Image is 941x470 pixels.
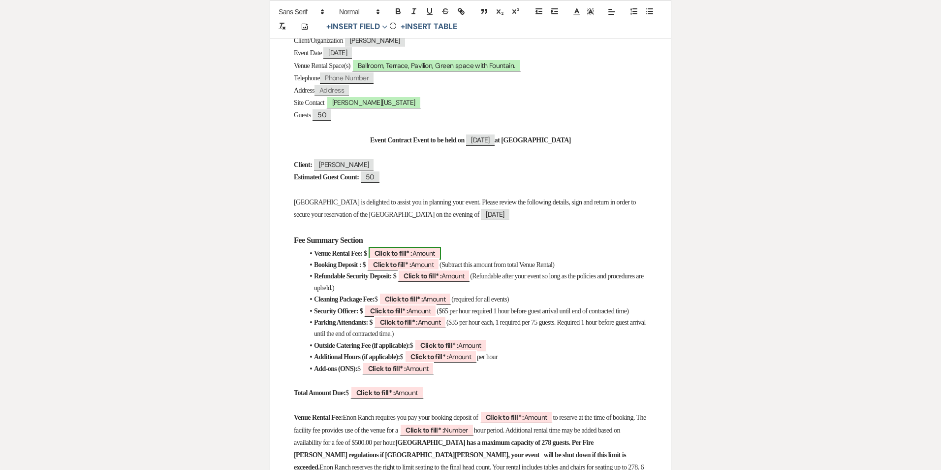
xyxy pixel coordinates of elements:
[314,85,349,96] span: Address
[314,353,400,361] strong: Additional Hours (if applicable):
[350,386,424,399] span: Amount
[361,171,379,183] span: 50
[584,6,597,18] span: Text Background Color
[374,316,446,328] span: Amount
[294,74,320,82] span: Telephone
[294,199,637,218] span: [GEOGRAPHIC_DATA] is delighted to assist you in planning your event. Please review the following ...
[398,269,470,282] span: Amount
[373,260,411,269] b: Click to fill* :
[439,261,554,269] span: (Subtract this amount from total Venue Rental)
[393,272,396,280] strong: $
[326,23,331,31] span: +
[335,6,383,18] span: Header Formats
[314,365,357,372] strong: Add-ons (ONS):
[294,62,350,69] span: Venue Rental Space(s)
[605,6,619,18] span: Alignment
[369,247,441,260] span: Amount
[294,49,322,57] span: Event Date
[356,388,395,397] b: Click to fill* :
[414,339,487,351] span: Amount
[314,319,647,337] span: ($35 per hour each, 1 required per 75 guests. Required 1 hour before guest arrival until the end ...
[364,304,437,317] span: Amount
[294,99,324,106] span: Site Contact
[323,47,352,59] span: [DATE]
[481,209,509,220] span: [DATE]
[294,389,345,397] strong: Total Amount Due:
[294,161,312,168] strong: Client:
[326,96,421,108] span: [PERSON_NAME][US_STATE]
[294,87,314,94] span: Address
[294,37,343,44] span: Client/Organization
[375,249,412,258] b: Click to fill* :
[314,261,366,269] strong: Booking Deposit : $
[345,389,348,397] span: $
[495,136,571,144] strong: at [GEOGRAPHIC_DATA]
[294,427,622,446] span: hour period. Additional rental time may be added based on availability for a fee of $500.00 per h...
[313,109,331,121] span: 50
[314,250,362,257] strong: Venue Rental Fee:
[364,250,367,257] strong: $
[357,365,360,372] span: $
[404,271,441,280] b: Click to fill* :
[294,173,359,181] strong: Estimated Guest Count:
[320,72,374,84] span: Phone Number
[367,258,439,270] span: Amount
[397,21,461,33] button: +Insert Table
[451,296,509,303] span: (required for all events)
[314,319,373,326] strong: Parking Attendants: $
[466,134,495,146] span: [DATE]
[343,414,478,421] span: Enon Ranch requires you pay your booking deposit of
[410,342,413,349] span: $
[405,350,477,363] span: Amount
[379,293,451,305] span: Amount
[420,341,458,350] b: Click to fill* :
[437,307,628,315] span: ($65 per hour required 1 hour before guest arrival until end of contracted time)
[410,352,448,361] b: Click to fill* :
[380,318,418,327] b: Click to fill* :
[294,111,311,119] span: Guests
[314,159,374,170] span: [PERSON_NAME]
[294,414,648,434] span: to reserve at the time of booking. The facility fee provides use of the venue for a
[314,307,363,315] strong: Security Officer: $
[477,353,498,361] span: per hour
[375,296,377,303] span: $
[294,235,363,245] strong: Fee Summary Section
[368,364,406,373] b: Click to fill* :
[323,21,391,33] button: Insert Field
[294,414,343,421] strong: Venue Rental Fee:
[406,426,444,435] b: Click to fill* :
[370,136,465,144] strong: Event Contract Event to be held on
[385,295,423,303] b: Click to fill* :
[570,6,584,18] span: Text Color
[400,424,474,436] span: Number
[486,413,524,422] b: Click to fill* :
[352,59,521,71] span: Ballroom, Terrace, Pavilion, Green space with Fountain.
[314,342,410,349] strong: Outside Catering Fee (if applicable):
[370,306,408,315] b: Click to fill* :
[345,35,405,46] span: [PERSON_NAME]
[314,272,392,280] strong: Refundable Security Deposit:
[314,272,645,291] span: (Refundable after your event so long as the policies and procedures are upheld.)
[480,411,553,423] span: Amount
[362,362,435,374] span: Amount
[401,23,405,31] span: +
[400,353,403,361] span: $
[314,296,375,303] strong: Cleaning Package Fee:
